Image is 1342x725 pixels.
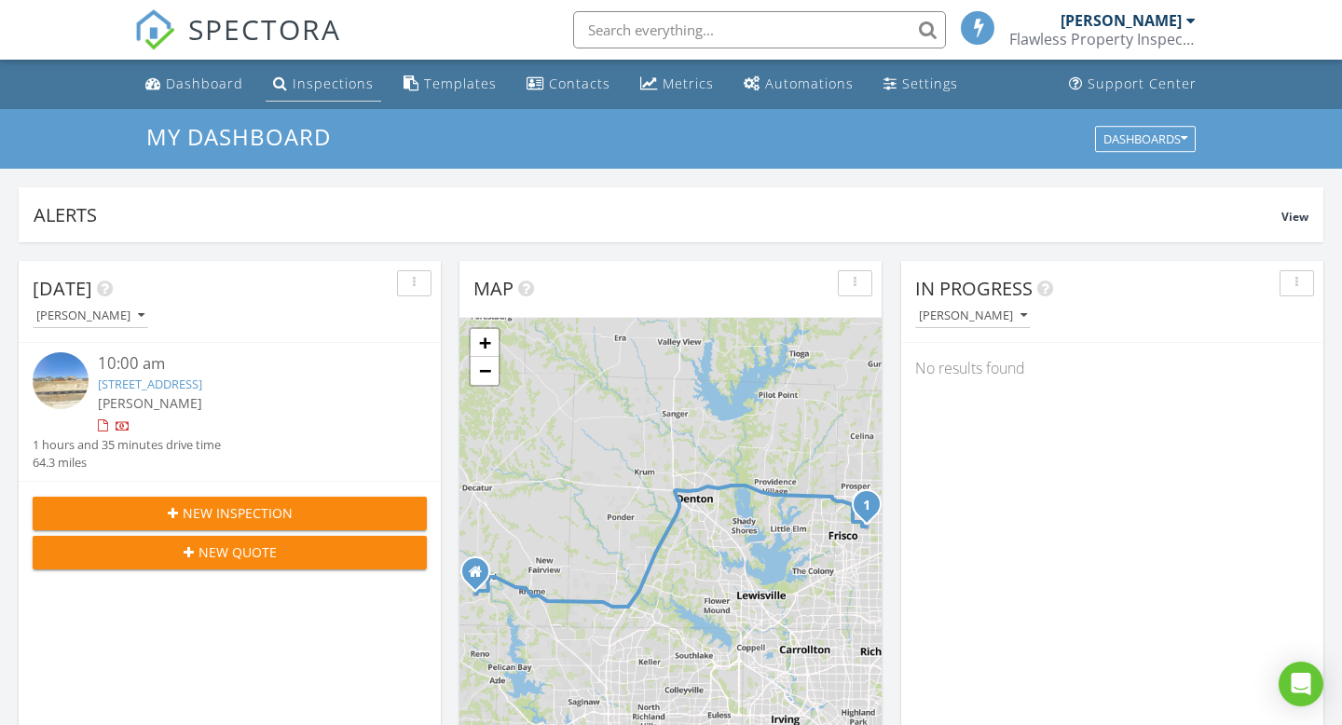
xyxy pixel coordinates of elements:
[475,571,486,582] div: 121 Ivy Ter, Boyd TX 76023
[33,304,148,329] button: [PERSON_NAME]
[98,376,202,392] a: [STREET_ADDRESS]
[36,309,144,322] div: [PERSON_NAME]
[266,67,381,102] a: Inspections
[867,504,878,515] div: 11982 Cherrydale Dr, Frisco, TX 75035
[188,9,341,48] span: SPECTORA
[919,309,1027,322] div: [PERSON_NAME]
[424,75,497,92] div: Templates
[765,75,854,92] div: Automations
[33,276,92,301] span: [DATE]
[396,67,504,102] a: Templates
[915,304,1031,329] button: [PERSON_NAME]
[736,67,861,102] a: Automations (Basic)
[33,436,221,454] div: 1 hours and 35 minutes drive time
[33,454,221,472] div: 64.3 miles
[1061,11,1182,30] div: [PERSON_NAME]
[633,67,721,102] a: Metrics
[471,329,499,357] a: Zoom in
[33,352,89,408] img: streetview
[1279,662,1323,706] div: Open Intercom Messenger
[902,75,958,92] div: Settings
[663,75,714,92] div: Metrics
[863,499,870,513] i: 1
[33,536,427,569] button: New Quote
[915,276,1033,301] span: In Progress
[549,75,610,92] div: Contacts
[134,9,175,50] img: The Best Home Inspection Software - Spectora
[199,542,277,562] span: New Quote
[183,503,293,523] span: New Inspection
[473,276,514,301] span: Map
[1281,209,1308,225] span: View
[1088,75,1197,92] div: Support Center
[146,121,331,152] span: My Dashboard
[98,394,202,412] span: [PERSON_NAME]
[138,67,251,102] a: Dashboard
[876,67,965,102] a: Settings
[33,352,427,472] a: 10:00 am [STREET_ADDRESS] [PERSON_NAME] 1 hours and 35 minutes drive time 64.3 miles
[166,75,243,92] div: Dashboard
[134,25,341,64] a: SPECTORA
[471,357,499,385] a: Zoom out
[1103,132,1187,145] div: Dashboards
[1009,30,1196,48] div: Flawless Property Inspections
[1095,126,1196,152] button: Dashboards
[98,352,393,376] div: 10:00 am
[293,75,374,92] div: Inspections
[519,67,618,102] a: Contacts
[33,497,427,530] button: New Inspection
[34,202,1281,227] div: Alerts
[901,343,1323,393] div: No results found
[573,11,946,48] input: Search everything...
[1061,67,1204,102] a: Support Center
